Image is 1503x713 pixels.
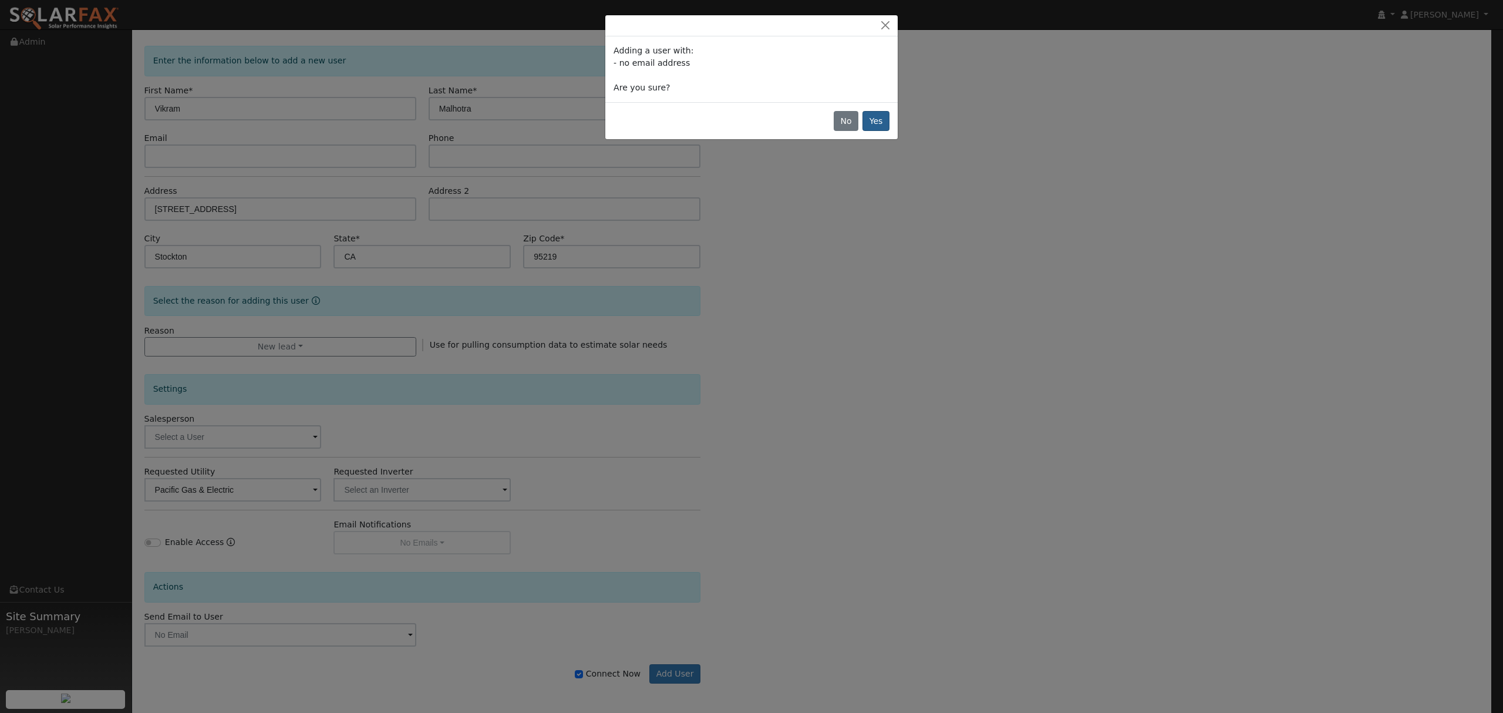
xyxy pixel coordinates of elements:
[862,111,889,131] button: Yes
[834,111,858,131] button: No
[877,19,894,32] button: Close
[614,58,690,68] span: - no email address
[614,83,670,92] span: Are you sure?
[614,46,693,55] span: Adding a user with:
